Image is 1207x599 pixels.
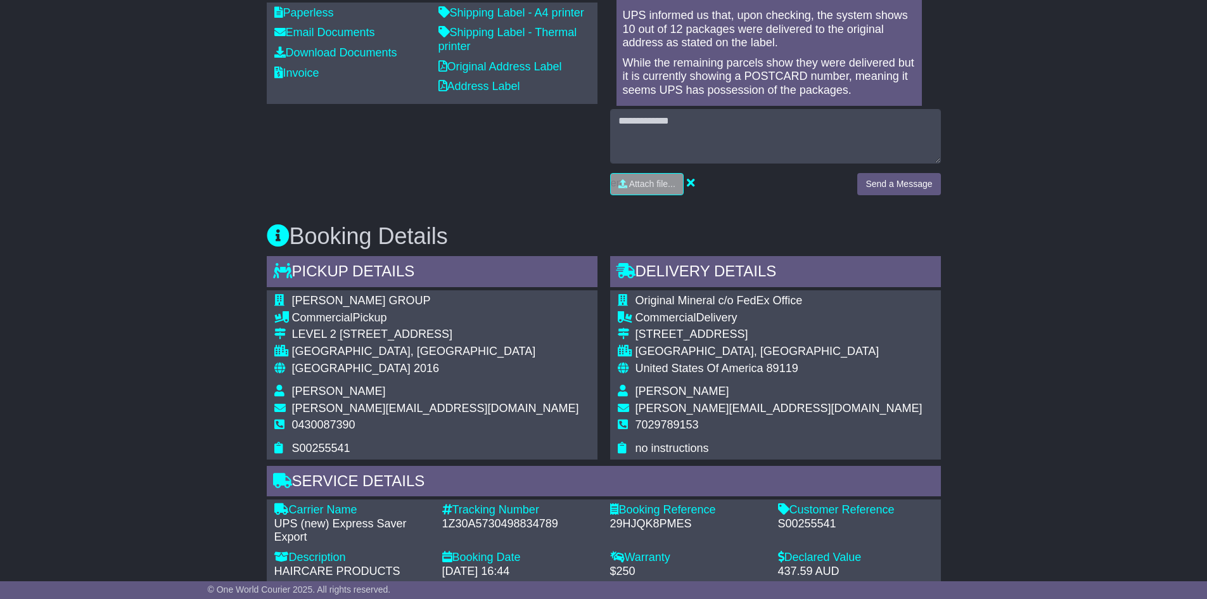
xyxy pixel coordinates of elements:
div: Delivery [635,311,923,325]
span: [PERSON_NAME][EMAIL_ADDRESS][DOMAIN_NAME] [292,402,579,415]
span: 0430087390 [292,418,355,431]
span: [PERSON_NAME] [292,385,386,397]
div: [GEOGRAPHIC_DATA], [GEOGRAPHIC_DATA] [292,345,579,359]
div: Description [274,551,430,565]
div: 1Z30A5730498834789 [442,517,597,531]
div: Pickup Details [267,256,597,290]
div: Warranty [610,551,765,565]
div: Customer Reference [778,503,933,517]
div: Booking Date [442,551,597,565]
div: Service Details [267,466,941,500]
a: Download Documents [274,46,397,59]
div: Tracking Number [442,503,597,517]
p: UPS informed us that, upon checking, the system shows 10 out of 12 packages were delivered to the... [623,9,916,50]
a: Shipping Label - Thermal printer [438,26,577,53]
span: no instructions [635,442,709,454]
div: HAIRCARE PRODUCTS [274,565,430,579]
div: [DATE] 16:44 [442,565,597,579]
div: $250 [610,565,765,579]
a: Email Documents [274,26,375,39]
span: [GEOGRAPHIC_DATA] [292,362,411,375]
span: Commercial [635,311,696,324]
div: Declared Value [778,551,933,565]
a: Paperless [274,6,334,19]
span: [PERSON_NAME] GROUP [292,294,431,307]
div: S00255541 [778,517,933,531]
div: UPS (new) Express Saver Export [274,517,430,544]
a: Address Label [438,80,520,93]
div: LEVEL 2 [STREET_ADDRESS] [292,328,579,342]
div: Pickup [292,311,579,325]
div: 29HJQK8PMES [610,517,765,531]
a: Original Address Label [438,60,562,73]
span: 89119 [767,362,798,375]
h3: Booking Details [267,224,941,249]
div: Booking Reference [610,503,765,517]
span: United States Of America [635,362,763,375]
span: © One World Courier 2025. All rights reserved. [208,584,391,595]
span: [PERSON_NAME] [635,385,729,397]
div: [STREET_ADDRESS] [635,328,923,342]
div: Carrier Name [274,503,430,517]
div: Delivery Details [610,256,941,290]
span: Commercial [292,311,353,324]
p: While the remaining parcels show they were delivered but it is currently showing a POSTCARD numbe... [623,56,916,98]
span: Original Mineral c/o FedEx Office [635,294,803,307]
a: Shipping Label - A4 printer [438,6,584,19]
div: 437.59 AUD [778,565,933,579]
div: [GEOGRAPHIC_DATA], [GEOGRAPHIC_DATA] [635,345,923,359]
span: 7029789153 [635,418,699,431]
a: Invoice [274,67,319,79]
span: S00255541 [292,442,350,454]
span: [PERSON_NAME][EMAIL_ADDRESS][DOMAIN_NAME] [635,402,923,415]
span: 2016 [414,362,439,375]
button: Send a Message [857,173,940,195]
